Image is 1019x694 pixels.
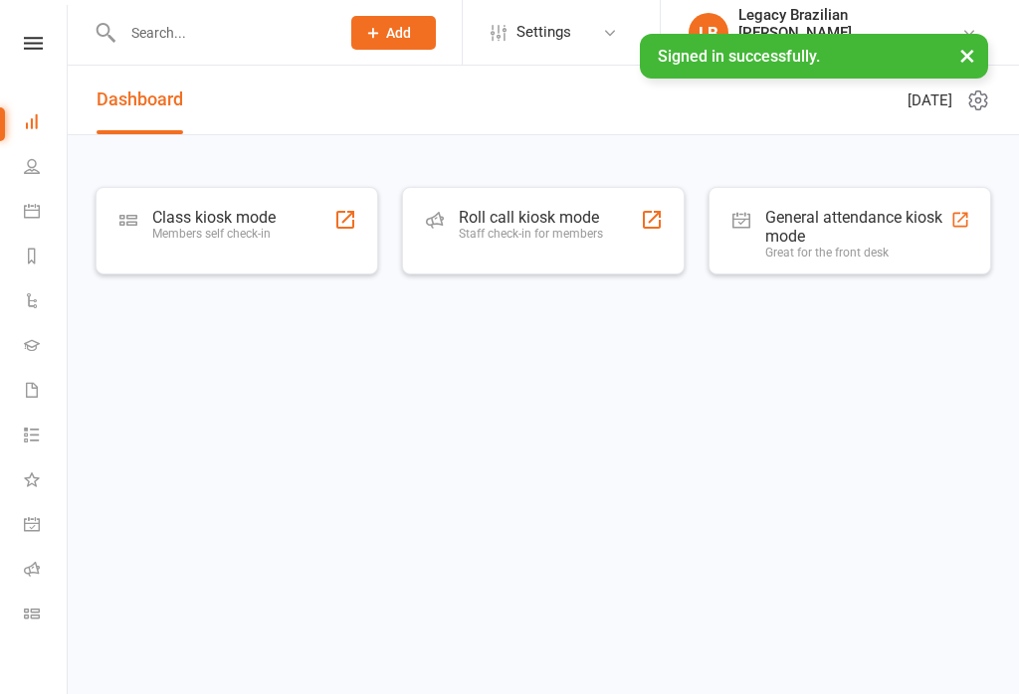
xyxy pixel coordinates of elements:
[459,208,603,227] div: Roll call kiosk mode
[516,10,571,55] span: Settings
[152,227,276,241] div: Members self check-in
[24,101,69,146] a: Dashboard
[658,47,820,66] span: Signed in successfully.
[24,549,69,594] a: Roll call kiosk mode
[765,246,950,260] div: Great for the front desk
[351,16,436,50] button: Add
[97,66,183,134] a: Dashboard
[152,208,276,227] div: Class kiosk mode
[24,146,69,191] a: People
[765,208,950,246] div: General attendance kiosk mode
[738,6,961,42] div: Legacy Brazilian [PERSON_NAME]
[949,34,985,77] button: ×
[689,13,728,53] div: LB
[24,191,69,236] a: Calendar
[908,88,952,112] span: [DATE]
[24,236,69,280] a: Reports
[116,19,325,47] input: Search...
[459,227,603,241] div: Staff check-in for members
[24,459,69,504] a: What's New
[386,25,411,41] span: Add
[24,504,69,549] a: General attendance kiosk mode
[24,594,69,638] a: Class kiosk mode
